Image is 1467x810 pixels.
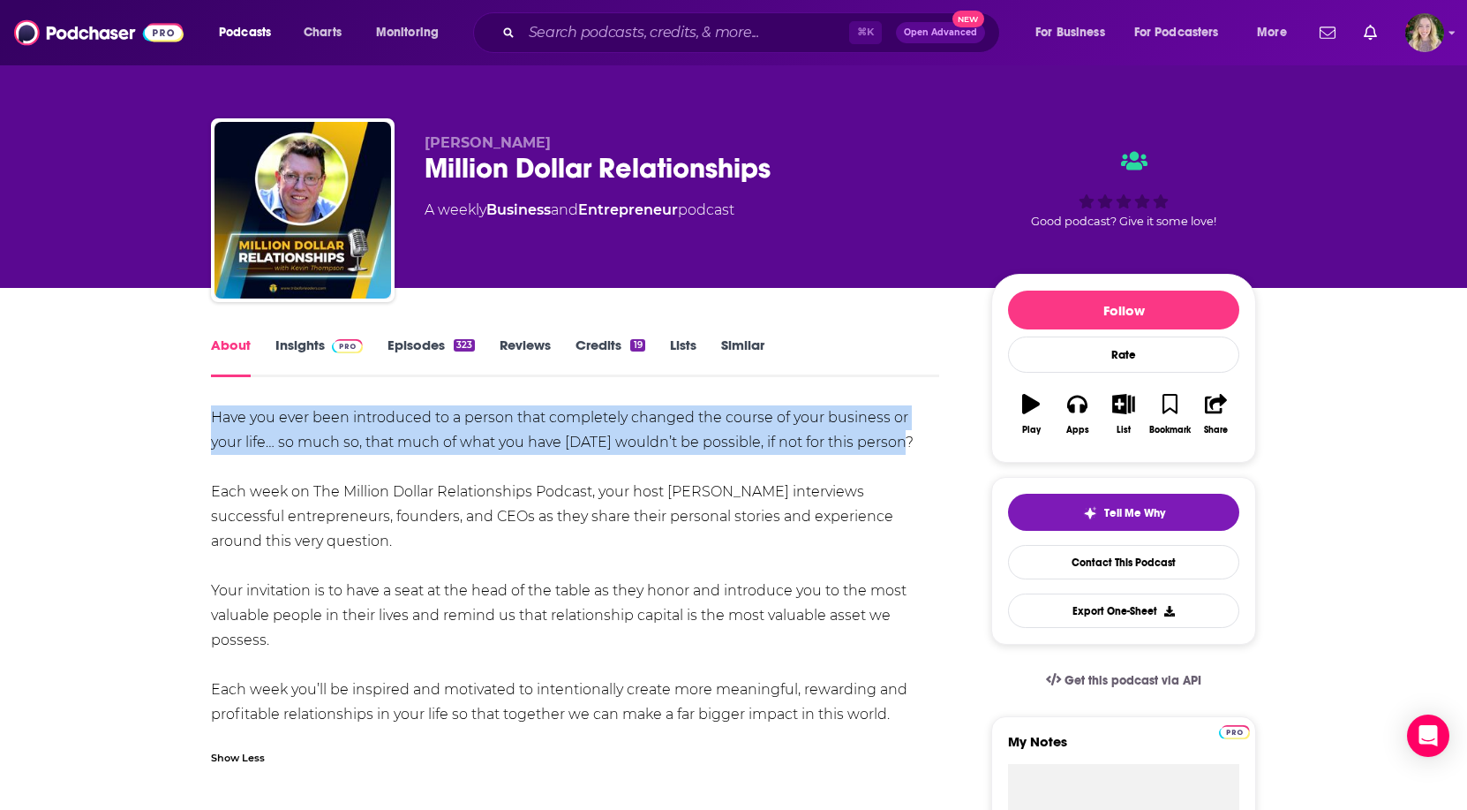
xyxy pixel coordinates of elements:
a: Contact This Podcast [1008,545,1239,579]
a: Credits19 [576,337,644,377]
a: InsightsPodchaser Pro [275,337,363,377]
div: Rate [1008,337,1239,373]
span: ⌘ K [849,21,882,44]
span: Charts [304,20,342,45]
span: Get this podcast via API [1065,673,1201,688]
button: open menu [1023,19,1127,47]
button: open menu [364,19,462,47]
div: 323 [454,339,475,352]
img: Podchaser Pro [332,339,363,353]
span: More [1257,20,1287,45]
button: Follow [1008,291,1239,329]
label: My Notes [1008,733,1239,764]
button: Apps [1054,382,1100,446]
div: Open Intercom Messenger [1407,715,1449,757]
div: Search podcasts, credits, & more... [490,12,1017,53]
span: [PERSON_NAME] [425,134,551,151]
img: tell me why sparkle [1083,506,1097,520]
span: Tell Me Why [1104,506,1165,520]
img: Podchaser Pro [1219,725,1250,739]
a: Pro website [1219,723,1250,739]
img: Million Dollar Relationships [214,122,391,299]
button: open menu [207,19,294,47]
img: User Profile [1405,13,1444,52]
a: Episodes323 [387,337,475,377]
div: Share [1204,425,1228,435]
div: Play [1022,425,1041,435]
div: 19 [630,339,644,352]
a: Business [486,201,551,218]
span: Good podcast? Give it some love! [1031,215,1216,228]
span: For Business [1035,20,1105,45]
a: Show notifications dropdown [1313,18,1343,48]
div: List [1117,425,1131,435]
span: For Podcasters [1134,20,1219,45]
input: Search podcasts, credits, & more... [522,19,849,47]
span: New [952,11,984,27]
div: Have you ever been introduced to a person that completely changed the course of your business or ... [211,405,939,727]
button: Bookmark [1147,382,1192,446]
a: Show notifications dropdown [1357,18,1384,48]
button: open menu [1123,19,1245,47]
div: A weekly podcast [425,200,734,221]
img: Podchaser - Follow, Share and Rate Podcasts [14,16,184,49]
span: Podcasts [219,20,271,45]
span: Logged in as lauren19365 [1405,13,1444,52]
button: Show profile menu [1405,13,1444,52]
button: tell me why sparkleTell Me Why [1008,494,1239,531]
div: Bookmark [1149,425,1191,435]
button: open menu [1245,19,1309,47]
button: Share [1193,382,1239,446]
a: Entrepreneur [578,201,678,218]
a: Get this podcast via API [1032,659,1215,702]
span: and [551,201,578,218]
button: List [1101,382,1147,446]
div: Good podcast? Give it some love! [991,134,1256,244]
div: Apps [1066,425,1089,435]
span: Monitoring [376,20,439,45]
span: Open Advanced [904,28,977,37]
a: Lists [670,337,696,377]
button: Play [1008,382,1054,446]
button: Export One-Sheet [1008,594,1239,628]
a: About [211,337,251,377]
button: Open AdvancedNew [896,22,985,43]
a: Reviews [500,337,551,377]
a: Charts [292,19,352,47]
a: Similar [721,337,764,377]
